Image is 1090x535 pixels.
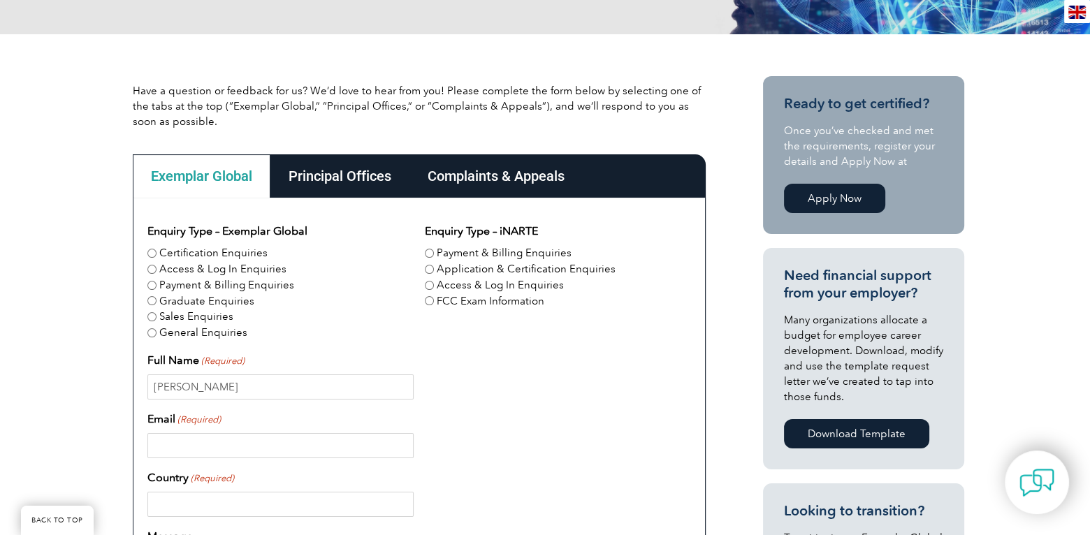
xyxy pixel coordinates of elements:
[1019,465,1054,500] img: contact-chat.png
[784,95,943,112] h3: Ready to get certified?
[437,245,572,261] label: Payment & Billing Enquiries
[147,411,221,427] label: Email
[437,261,616,277] label: Application & Certification Enquiries
[159,245,268,261] label: Certification Enquiries
[133,154,270,198] div: Exemplar Global
[159,309,233,325] label: Sales Enquiries
[147,352,245,369] label: Full Name
[784,419,929,448] a: Download Template
[784,267,943,302] h3: Need financial support from your employer?
[159,261,286,277] label: Access & Log In Enquiries
[147,223,307,240] legend: Enquiry Type – Exemplar Global
[21,506,94,535] a: BACK TO TOP
[1068,6,1086,19] img: en
[159,325,247,341] label: General Enquiries
[201,354,245,368] span: (Required)
[784,502,943,520] h3: Looking to transition?
[784,184,885,213] a: Apply Now
[784,123,943,169] p: Once you’ve checked and met the requirements, register your details and Apply Now at
[270,154,409,198] div: Principal Offices
[177,413,221,427] span: (Required)
[159,277,294,293] label: Payment & Billing Enquiries
[437,277,564,293] label: Access & Log In Enquiries
[437,293,544,309] label: FCC Exam Information
[190,471,235,485] span: (Required)
[147,469,234,486] label: Country
[133,83,706,129] p: Have a question or feedback for us? We’d love to hear from you! Please complete the form below by...
[784,312,943,404] p: Many organizations allocate a budget for employee career development. Download, modify and use th...
[159,293,254,309] label: Graduate Enquiries
[425,223,538,240] legend: Enquiry Type – iNARTE
[409,154,583,198] div: Complaints & Appeals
